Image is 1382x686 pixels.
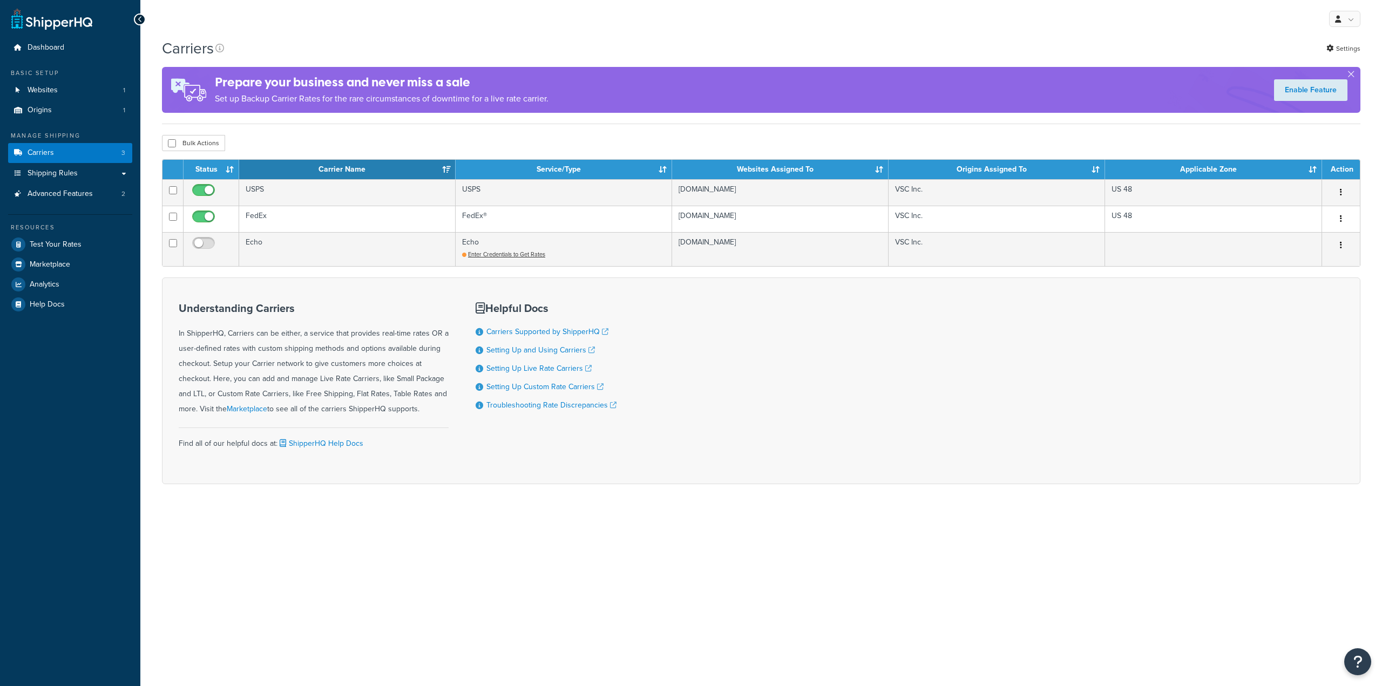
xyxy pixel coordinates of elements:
td: Echo [456,232,672,266]
div: Manage Shipping [8,131,132,140]
a: Settings [1326,41,1360,56]
th: Websites Assigned To: activate to sort column ascending [672,160,889,179]
button: Open Resource Center [1344,648,1371,675]
a: Advanced Features 2 [8,184,132,204]
th: Carrier Name: activate to sort column ascending [239,160,456,179]
td: Echo [239,232,456,266]
a: Setting Up Custom Rate Carriers [486,381,604,392]
a: Carriers 3 [8,143,132,163]
a: Enable Feature [1274,79,1347,101]
a: Setting Up and Using Carriers [486,344,595,356]
th: Status: activate to sort column ascending [184,160,239,179]
td: [DOMAIN_NAME] [672,206,889,232]
h1: Carriers [162,38,214,59]
a: Marketplace [8,255,132,274]
span: Dashboard [28,43,64,52]
th: Service/Type: activate to sort column ascending [456,160,672,179]
div: Basic Setup [8,69,132,78]
a: ShipperHQ Home [11,8,92,30]
div: Resources [8,223,132,232]
span: Advanced Features [28,189,93,199]
a: ShipperHQ Help Docs [277,438,363,449]
th: Origins Assigned To: activate to sort column ascending [889,160,1105,179]
a: Test Your Rates [8,235,132,254]
a: Origins 1 [8,100,132,120]
td: USPS [239,179,456,206]
span: 2 [121,189,125,199]
li: Origins [8,100,132,120]
a: Marketplace [227,403,267,415]
h4: Prepare your business and never miss a sale [215,73,548,91]
span: Carriers [28,148,54,158]
p: Set up Backup Carrier Rates for the rare circumstances of downtime for a live rate carrier. [215,91,548,106]
a: Analytics [8,275,132,294]
td: US 48 [1105,179,1322,206]
a: Troubleshooting Rate Discrepancies [486,399,617,411]
span: Help Docs [30,300,65,309]
span: Origins [28,106,52,115]
a: Carriers Supported by ShipperHQ [486,326,608,337]
th: Action [1322,160,1360,179]
span: 3 [121,148,125,158]
td: [DOMAIN_NAME] [672,179,889,206]
li: Advanced Features [8,184,132,204]
td: VSC Inc. [889,179,1105,206]
h3: Understanding Carriers [179,302,449,314]
span: Enter Credentials to Get Rates [468,250,545,259]
th: Applicable Zone: activate to sort column ascending [1105,160,1322,179]
td: [DOMAIN_NAME] [672,232,889,266]
span: Marketplace [30,260,70,269]
span: 1 [123,86,125,95]
a: Shipping Rules [8,164,132,184]
span: Shipping Rules [28,169,78,178]
td: VSC Inc. [889,232,1105,266]
div: In ShipperHQ, Carriers can be either, a service that provides real-time rates OR a user-defined r... [179,302,449,417]
li: Websites [8,80,132,100]
img: ad-rules-rateshop-fe6ec290ccb7230408bd80ed9643f0289d75e0ffd9eb532fc0e269fcd187b520.png [162,67,215,113]
td: FedEx [239,206,456,232]
span: Websites [28,86,58,95]
td: USPS [456,179,672,206]
h3: Helpful Docs [476,302,617,314]
a: Dashboard [8,38,132,58]
td: VSC Inc. [889,206,1105,232]
td: FedEx® [456,206,672,232]
a: Setting Up Live Rate Carriers [486,363,592,374]
span: 1 [123,106,125,115]
li: Carriers [8,143,132,163]
a: Help Docs [8,295,132,314]
a: Websites 1 [8,80,132,100]
div: Find all of our helpful docs at: [179,427,449,451]
span: Analytics [30,280,59,289]
td: US 48 [1105,206,1322,232]
button: Bulk Actions [162,135,225,151]
a: Enter Credentials to Get Rates [462,250,545,259]
span: Test Your Rates [30,240,82,249]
